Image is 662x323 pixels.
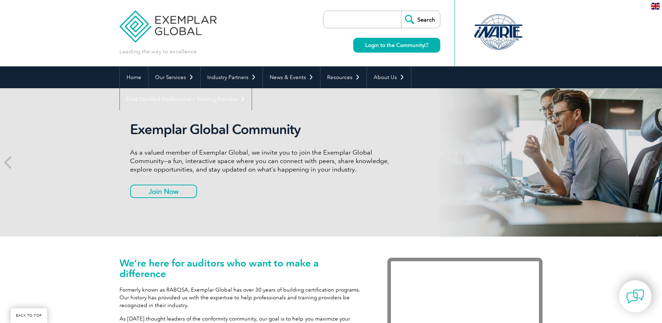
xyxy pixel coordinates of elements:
[651,3,660,10] img: en
[119,48,197,55] p: Leading the way to excellence
[424,43,428,47] img: open_square.png
[130,148,394,174] p: As a valued member of Exemplar Global, we invite you to join the Exemplar Global Community—a fun,...
[263,66,320,88] a: News & Events
[367,66,411,88] a: About Us
[119,258,366,279] h1: We’re here for auditors who want to make a difference
[148,66,200,88] a: Our Services
[120,88,252,110] a: Find Certified Professional / Training Provider
[130,121,394,138] h2: Exemplar Global Community
[130,185,197,198] a: Join Now
[626,288,644,305] img: contact-chat.png
[401,11,440,28] input: Search
[120,66,148,88] a: Home
[11,308,47,323] a: BACK TO TOP
[119,286,366,309] p: Formerly known as RABQSA, Exemplar Global has over 30 years of building certification programs. O...
[320,66,367,88] a: Resources
[201,66,263,88] a: Industry Partners
[353,38,440,53] a: Login to the Community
